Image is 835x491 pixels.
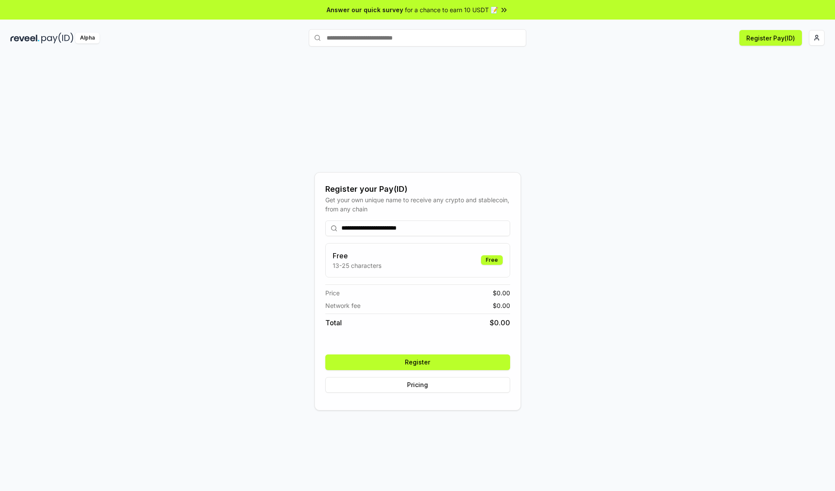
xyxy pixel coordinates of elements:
[493,301,510,310] span: $ 0.00
[325,288,340,297] span: Price
[75,33,100,43] div: Alpha
[41,33,73,43] img: pay_id
[325,301,361,310] span: Network fee
[327,5,403,14] span: Answer our quick survey
[325,354,510,370] button: Register
[325,377,510,393] button: Pricing
[739,30,802,46] button: Register Pay(ID)
[481,255,503,265] div: Free
[325,183,510,195] div: Register your Pay(ID)
[325,317,342,328] span: Total
[333,251,381,261] h3: Free
[493,288,510,297] span: $ 0.00
[490,317,510,328] span: $ 0.00
[333,261,381,270] p: 13-25 characters
[405,5,498,14] span: for a chance to earn 10 USDT 📝
[10,33,40,43] img: reveel_dark
[325,195,510,214] div: Get your own unique name to receive any crypto and stablecoin, from any chain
